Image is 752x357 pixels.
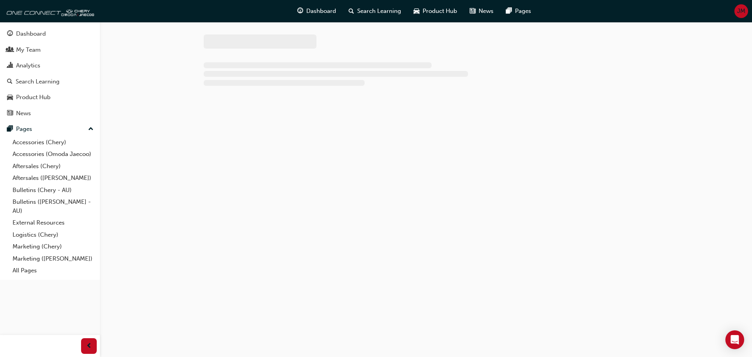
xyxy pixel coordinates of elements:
[16,93,51,102] div: Product Hub
[306,7,336,16] span: Dashboard
[9,196,97,217] a: Bulletins ([PERSON_NAME] - AU)
[9,241,97,253] a: Marketing (Chery)
[9,172,97,184] a: Aftersales ([PERSON_NAME])
[7,94,13,101] span: car-icon
[725,330,744,349] div: Open Intercom Messenger
[297,6,303,16] span: guage-icon
[7,62,13,69] span: chart-icon
[88,124,94,134] span: up-icon
[3,122,97,136] button: Pages
[16,125,32,134] div: Pages
[734,4,748,18] button: JM
[9,136,97,149] a: Accessories (Chery)
[7,78,13,85] span: search-icon
[16,29,46,38] div: Dashboard
[9,265,97,277] a: All Pages
[16,77,60,86] div: Search Learning
[3,74,97,89] a: Search Learning
[342,3,407,19] a: search-iconSearch Learning
[291,3,342,19] a: guage-iconDashboard
[7,110,13,117] span: news-icon
[500,3,537,19] a: pages-iconPages
[414,6,419,16] span: car-icon
[737,7,745,16] span: JM
[506,6,512,16] span: pages-icon
[479,7,493,16] span: News
[357,7,401,16] span: Search Learning
[3,58,97,73] a: Analytics
[86,341,92,351] span: prev-icon
[9,217,97,229] a: External Resources
[9,253,97,265] a: Marketing ([PERSON_NAME])
[16,61,40,70] div: Analytics
[16,109,31,118] div: News
[3,90,97,105] a: Product Hub
[9,184,97,196] a: Bulletins (Chery - AU)
[463,3,500,19] a: news-iconNews
[16,45,41,54] div: My Team
[3,106,97,121] a: News
[9,148,97,160] a: Accessories (Omoda Jaecoo)
[4,3,94,19] img: oneconnect
[3,25,97,122] button: DashboardMy TeamAnalyticsSearch LearningProduct HubNews
[470,6,475,16] span: news-icon
[3,27,97,41] a: Dashboard
[9,160,97,172] a: Aftersales (Chery)
[515,7,531,16] span: Pages
[7,31,13,38] span: guage-icon
[407,3,463,19] a: car-iconProduct Hub
[3,43,97,57] a: My Team
[423,7,457,16] span: Product Hub
[9,229,97,241] a: Logistics (Chery)
[349,6,354,16] span: search-icon
[7,126,13,133] span: pages-icon
[7,47,13,54] span: people-icon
